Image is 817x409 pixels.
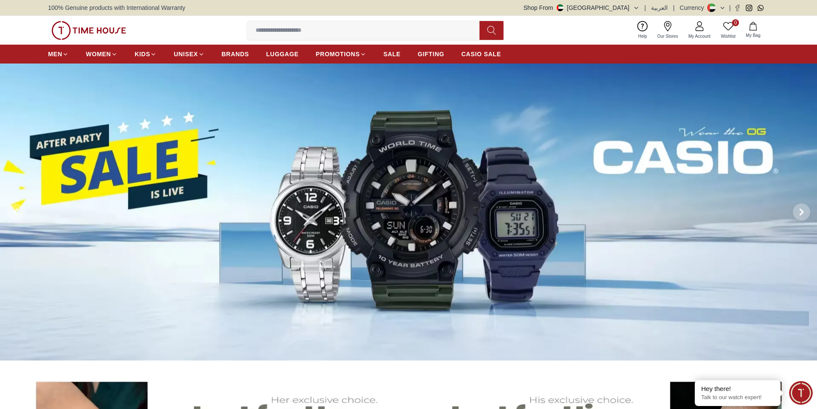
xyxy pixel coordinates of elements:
span: | [729,3,731,12]
a: MEN [48,46,69,62]
a: KIDS [135,46,157,62]
button: العربية [651,3,668,12]
span: Help [635,33,651,39]
a: Instagram [746,5,752,11]
span: PROMOTIONS [316,50,360,58]
span: My Account [685,33,714,39]
a: WOMEN [86,46,118,62]
span: WOMEN [86,50,111,58]
a: Whatsapp [757,5,764,11]
a: SALE [383,46,401,62]
button: Shop From[GEOGRAPHIC_DATA] [524,3,639,12]
span: KIDS [135,50,150,58]
a: UNISEX [174,46,204,62]
div: Currency [680,3,708,12]
span: MEN [48,50,62,58]
img: ... [51,21,126,40]
p: Talk to our watch expert! [701,394,774,401]
span: | [673,3,675,12]
span: LUGGAGE [266,50,299,58]
a: Facebook [734,5,741,11]
button: My Bag [741,20,766,40]
span: GIFTING [418,50,444,58]
a: GIFTING [418,46,444,62]
span: BRANDS [222,50,249,58]
img: United Arab Emirates [557,4,564,11]
a: PROMOTIONS [316,46,366,62]
span: My Bag [742,32,764,39]
a: BRANDS [222,46,249,62]
a: CASIO SALE [461,46,501,62]
span: UNISEX [174,50,198,58]
span: | [645,3,646,12]
a: Our Stores [652,19,683,41]
span: CASIO SALE [461,50,501,58]
span: 100% Genuine products with International Warranty [48,3,185,12]
span: Our Stores [654,33,681,39]
span: Wishlist [718,33,739,39]
div: Hey there! [701,385,774,393]
div: Chat Widget [789,381,813,405]
span: 0 [732,19,739,26]
a: LUGGAGE [266,46,299,62]
span: SALE [383,50,401,58]
a: Help [633,19,652,41]
a: 0Wishlist [716,19,741,41]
